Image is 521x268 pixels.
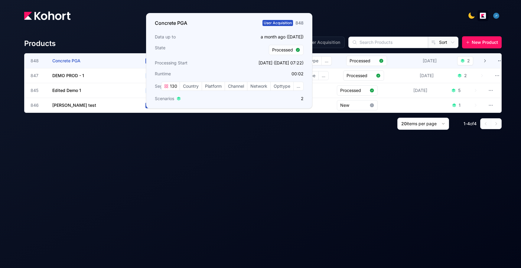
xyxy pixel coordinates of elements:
a: 845Edited Demo 1Budgeting39CountryPlatformChannelProcessed[DATE]5 [31,83,478,98]
span: Processed [272,47,293,53]
span: 20 [401,121,407,126]
div: [DATE] [422,57,438,65]
h3: Runtime [155,71,227,77]
span: 846 [31,102,45,108]
span: Platform [202,82,225,90]
span: - [465,121,467,126]
a: 846[PERSON_NAME] testUser AcquisitionNew1 [31,98,478,113]
h3: Processing Start [155,60,227,66]
a: 847DEMO PROD - 1Budgeting71CountryPlatformChannelNetworkOpttype...Processed[DATE]2 [31,68,484,83]
span: Processed [347,73,373,79]
span: of [470,121,474,126]
button: User Acquisition [302,37,344,48]
span: Opttype [271,82,293,90]
span: Processed [340,87,367,93]
button: 20items per page [397,118,449,130]
span: 845 [31,87,45,93]
span: Country [180,82,202,90]
div: 848 [295,20,304,26]
span: New Product [472,39,498,45]
img: logo_Ramp_2_20230721081400357054.png [480,13,486,19]
span: User Acquisition [145,103,176,108]
h4: Products [24,39,56,48]
div: 5 [458,87,461,93]
img: Kohort logo [24,11,70,20]
span: ... [294,82,303,90]
span: ... [319,71,328,80]
p: [DATE] ([DATE] 07:22) [231,60,304,66]
span: 130 [169,83,177,89]
span: Scenarios [155,96,174,102]
app-duration-counter: 00:02 [291,71,304,76]
a: 848Concrete PGAUser Acquisition130CountryPlatformChannelNetworkOpttype...Processed[DATE]2 [31,54,487,68]
p: a month ago ([DATE]) [231,34,304,40]
div: [DATE] [418,71,435,80]
span: 848 [31,58,45,64]
span: Budgeting [145,73,165,79]
div: 2 [467,58,470,64]
div: 2 [464,73,467,79]
span: Edited Demo 1 [52,88,81,93]
span: items per page [407,121,437,126]
span: Network [247,82,270,90]
h3: State [155,45,227,55]
span: DEMO PROD - 1 [52,73,84,78]
span: ... [322,57,331,65]
span: Budgeting [145,88,165,93]
div: 1 [459,102,461,108]
span: Processed [350,58,376,64]
span: User Acquisition [262,20,293,26]
p: 2 [231,96,304,102]
span: 4 [467,121,470,126]
span: [PERSON_NAME] test [52,103,96,108]
span: New [340,102,367,108]
span: Segments [155,83,175,89]
span: 1 [464,121,465,126]
span: 847 [31,73,45,79]
span: Concrete PGA [52,58,80,63]
span: User Acquisition [145,58,176,64]
span: Sort [439,39,447,45]
span: Channel [225,82,247,90]
h3: Concrete PGA [155,19,187,27]
div: [DATE] [412,86,428,95]
input: Search Products [349,37,428,48]
h3: Data up to [155,34,227,40]
button: New Product [462,36,502,48]
span: 4 [474,121,477,126]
